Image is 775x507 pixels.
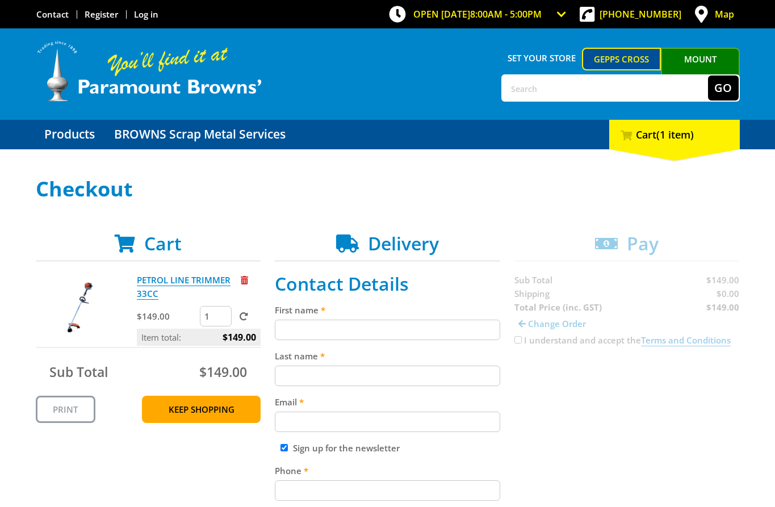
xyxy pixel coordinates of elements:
[137,274,231,300] a: PETROL LINE TRIMMER 33CC
[275,349,500,363] label: Last name
[293,442,400,454] label: Sign up for the newsletter
[36,396,95,423] a: Print
[36,120,103,149] a: Go to the Products page
[223,329,256,346] span: $149.00
[656,128,694,141] span: (1 item)
[275,464,500,477] label: Phone
[609,120,740,149] div: Cart
[47,273,115,341] img: PETROL LINE TRIMMER 33CC
[275,480,500,501] input: Please enter your telephone number.
[470,8,542,20] span: 8:00am - 5:00pm
[275,320,500,340] input: Please enter your first name.
[275,303,500,317] label: First name
[275,273,500,295] h2: Contact Details
[275,412,500,432] input: Please enter your email address.
[368,231,439,255] span: Delivery
[36,178,740,200] h1: Checkout
[134,9,158,20] a: Log in
[241,274,248,286] a: Remove from cart
[36,40,263,103] img: Paramount Browns'
[144,231,182,255] span: Cart
[708,76,739,100] button: Go
[661,48,740,91] a: Mount [PERSON_NAME]
[49,363,108,381] span: Sub Total
[36,9,69,20] a: Go to the Contact page
[582,48,661,70] a: Gepps Cross
[502,76,708,100] input: Search
[106,120,294,149] a: Go to the BROWNS Scrap Metal Services page
[142,396,261,423] a: Keep Shopping
[85,9,118,20] a: Go to the registration page
[199,363,247,381] span: $149.00
[137,329,261,346] p: Item total:
[413,8,542,20] span: OPEN [DATE]
[275,366,500,386] input: Please enter your last name.
[137,309,198,323] p: $149.00
[275,395,500,409] label: Email
[501,48,583,68] span: Set your store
